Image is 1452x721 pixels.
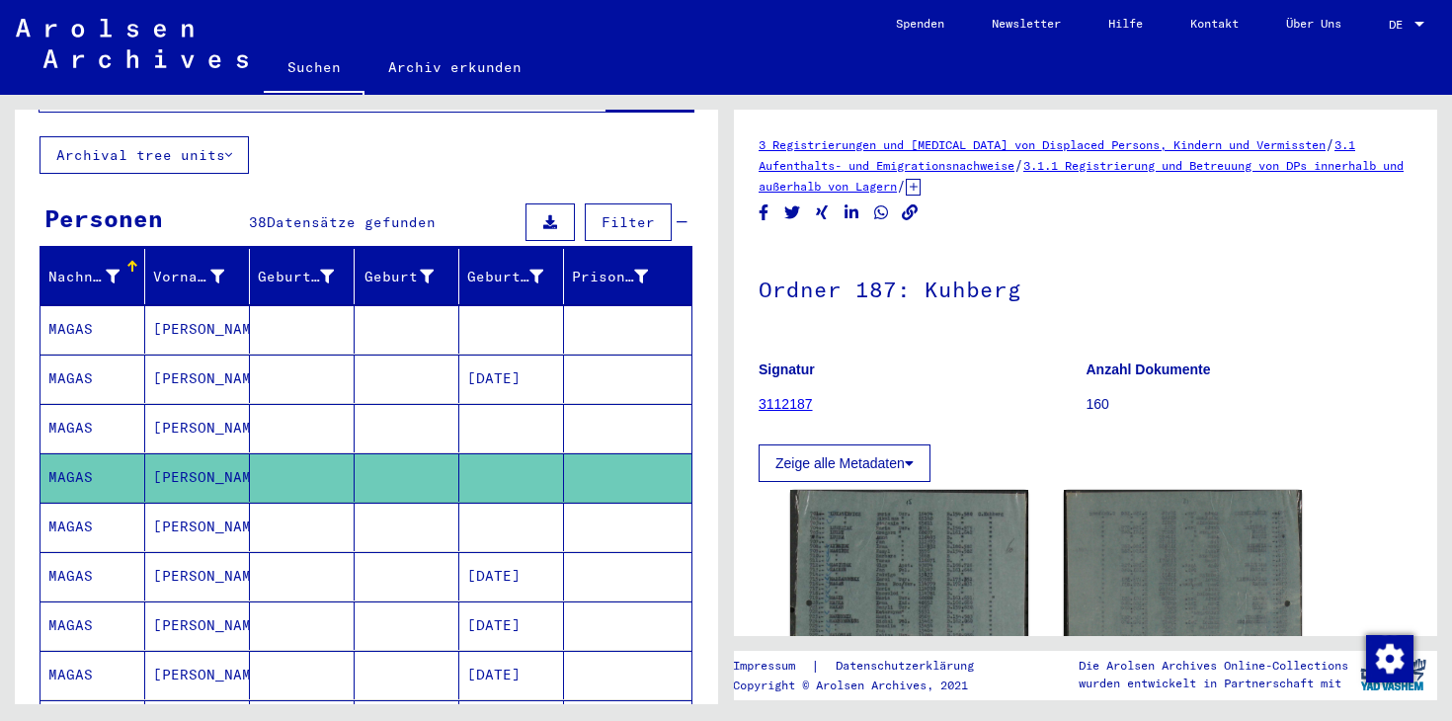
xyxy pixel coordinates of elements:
a: Datenschutzerklärung [820,656,998,677]
mat-cell: [PERSON_NAME] [145,305,250,354]
a: Suchen [264,43,364,95]
span: / [897,177,906,195]
img: yv_logo.png [1356,650,1430,699]
mat-cell: [PERSON_NAME] [145,453,250,502]
mat-cell: [PERSON_NAME] [145,503,250,551]
img: Zustimmung ändern [1366,635,1413,682]
mat-cell: MAGAS [40,453,145,502]
button: Zeige alle Metadaten [759,444,930,482]
mat-cell: MAGAS [40,305,145,354]
button: Share on WhatsApp [871,200,892,225]
mat-cell: MAGAS [40,404,145,452]
a: 3.1.1 Registrierung und Betreuung von DPs innerhalb und außerhalb von Lagern [759,158,1404,194]
div: Geburt‏ [363,261,458,292]
mat-cell: MAGAS [40,601,145,650]
mat-cell: [PERSON_NAME] [145,355,250,403]
p: wurden entwickelt in Partnerschaft mit [1079,675,1348,692]
div: Geburtsname [258,261,359,292]
div: Geburtsdatum [467,267,543,287]
mat-cell: MAGAS [40,552,145,601]
button: Archival tree units [40,136,249,174]
span: / [1014,156,1023,174]
mat-header-cell: Vorname [145,249,250,304]
div: | [733,656,998,677]
mat-cell: [DATE] [459,552,564,601]
div: Geburt‏ [363,267,434,287]
mat-cell: MAGAS [40,503,145,551]
div: Vorname [153,267,224,287]
mat-cell: [PERSON_NAME] [145,404,250,452]
button: Copy link [900,200,921,225]
mat-cell: MAGAS [40,355,145,403]
img: Arolsen_neg.svg [16,19,248,68]
mat-header-cell: Geburt‏ [355,249,459,304]
div: Personen [44,200,163,236]
button: Share on Twitter [782,200,803,225]
span: 38 [249,213,267,231]
p: Die Arolsen Archives Online-Collections [1079,657,1348,675]
a: Impressum [733,656,811,677]
mat-cell: [DATE] [459,651,564,699]
mat-cell: [PERSON_NAME] [145,552,250,601]
mat-header-cell: Geburtsname [250,249,355,304]
mat-cell: [PERSON_NAME] [145,651,250,699]
a: 3112187 [759,396,813,412]
div: Prisoner # [572,261,673,292]
div: Prisoner # [572,267,648,287]
span: Filter [602,213,655,231]
mat-cell: [DATE] [459,355,564,403]
p: Copyright © Arolsen Archives, 2021 [733,677,998,694]
span: DE [1389,18,1411,32]
div: Nachname [48,261,144,292]
div: Vorname [153,261,249,292]
div: Geburtsname [258,267,334,287]
mat-header-cell: Nachname [40,249,145,304]
div: Nachname [48,267,120,287]
b: Signatur [759,361,815,377]
mat-cell: [DATE] [459,601,564,650]
div: Geburtsdatum [467,261,568,292]
button: Share on Facebook [754,200,774,225]
mat-cell: [PERSON_NAME] [145,601,250,650]
button: Share on LinkedIn [842,200,862,225]
b: Anzahl Dokumente [1087,361,1211,377]
h1: Ordner 187: Kuhberg [759,244,1412,331]
span: / [1326,135,1334,153]
a: Archiv erkunden [364,43,545,91]
mat-header-cell: Geburtsdatum [459,249,564,304]
a: 3 Registrierungen und [MEDICAL_DATA] von Displaced Persons, Kindern und Vermissten [759,137,1326,152]
mat-header-cell: Prisoner # [564,249,691,304]
button: Share on Xing [812,200,833,225]
span: Datensätze gefunden [267,213,436,231]
mat-cell: MAGAS [40,651,145,699]
button: Filter [585,203,672,241]
p: 160 [1087,394,1413,415]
